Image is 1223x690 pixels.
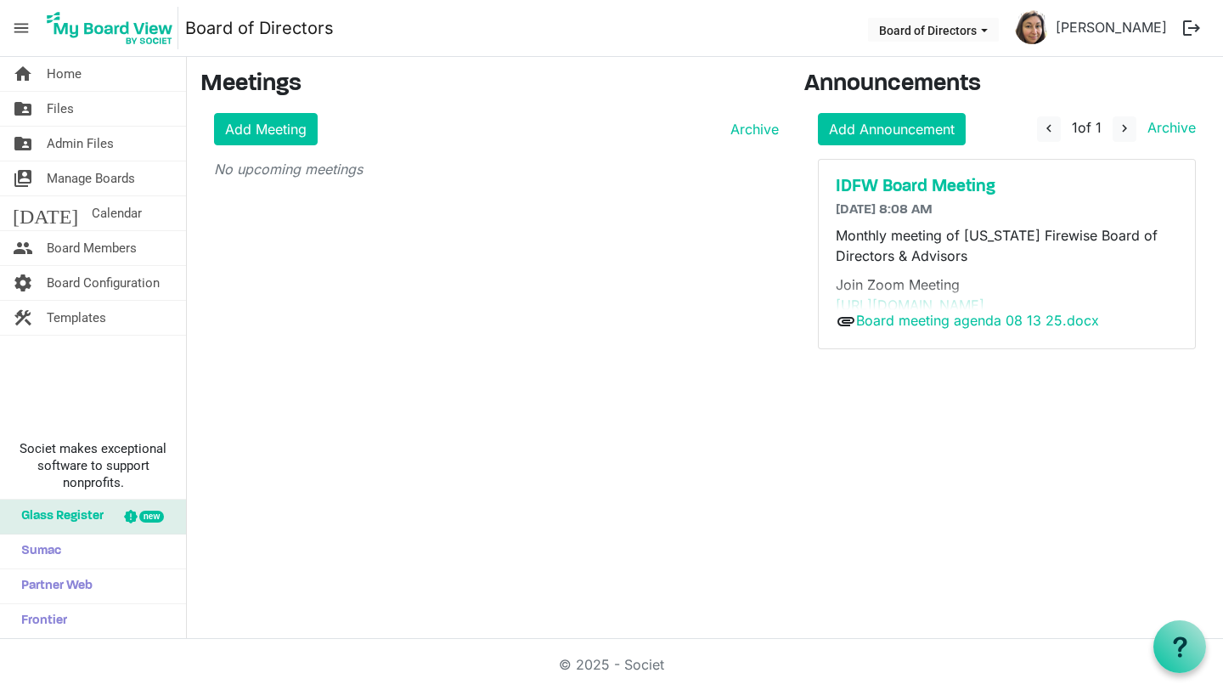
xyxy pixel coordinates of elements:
a: Add Meeting [214,113,318,145]
span: people [13,231,33,265]
h3: Announcements [804,71,1210,99]
a: [PERSON_NAME] [1049,10,1174,44]
span: home [13,57,33,91]
a: My Board View Logo [42,7,185,49]
span: of 1 [1072,119,1102,136]
span: Board Configuration [47,266,160,300]
span: Admin Files [47,127,114,161]
div: new [139,511,164,523]
span: 1 [1072,119,1078,136]
span: switch_account [13,161,33,195]
a: Add Announcement [818,113,966,145]
img: Xn5Na1xSSNi94T27Rux_nB53F6NItuT4zOD4wWsDff5aUSijl35yQ5fCXE9UjFScZsevuOPtJNmmNOQdsnm47Q_thumb.png [1015,10,1049,44]
span: Sumac [13,534,61,568]
span: [DATE] 8:08 AM [836,203,933,217]
span: Join Zoom Meeting Meeting ID: 851 0618 2387 Passcode: IDFW Phone: [PHONE_NUMBER] [836,276,1009,395]
span: Glass Register [13,500,104,534]
span: settings [13,266,33,300]
button: Board of Directors dropdownbutton [868,18,999,42]
button: navigate_before [1037,116,1061,142]
span: Societ makes exceptional software to support nonprofits. [8,440,178,491]
span: Frontier [13,604,67,638]
span: Monthly meeting of [US_STATE] Firewise Board of Directors & Advisors [836,227,1158,264]
a: Archive [724,119,779,139]
span: attachment [836,311,856,331]
span: [DATE] [13,196,78,230]
span: folder_shared [13,92,33,126]
span: navigate_before [1041,121,1057,136]
span: Board Members [47,231,137,265]
span: folder_shared [13,127,33,161]
a: IDFW Board Meeting [836,177,1179,197]
a: Board meeting agenda 08 13 25.docx [856,312,1099,329]
span: Files [47,92,74,126]
span: construction [13,301,33,335]
span: Templates [47,301,106,335]
a: Archive [1141,119,1196,136]
h3: Meetings [200,71,779,99]
p: No upcoming meetings [214,159,779,179]
span: menu [5,12,37,44]
span: Manage Boards [47,161,135,195]
button: navigate_next [1113,116,1136,142]
img: My Board View Logo [42,7,178,49]
button: logout [1174,10,1209,46]
span: Home [47,57,82,91]
a: © 2025 - Societ [559,656,664,673]
a: Board of Directors [185,11,334,45]
span: navigate_next [1117,121,1132,136]
a: [URL][DOMAIN_NAME] [836,297,984,314]
span: Calendar [92,196,142,230]
span: Partner Web [13,569,93,603]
